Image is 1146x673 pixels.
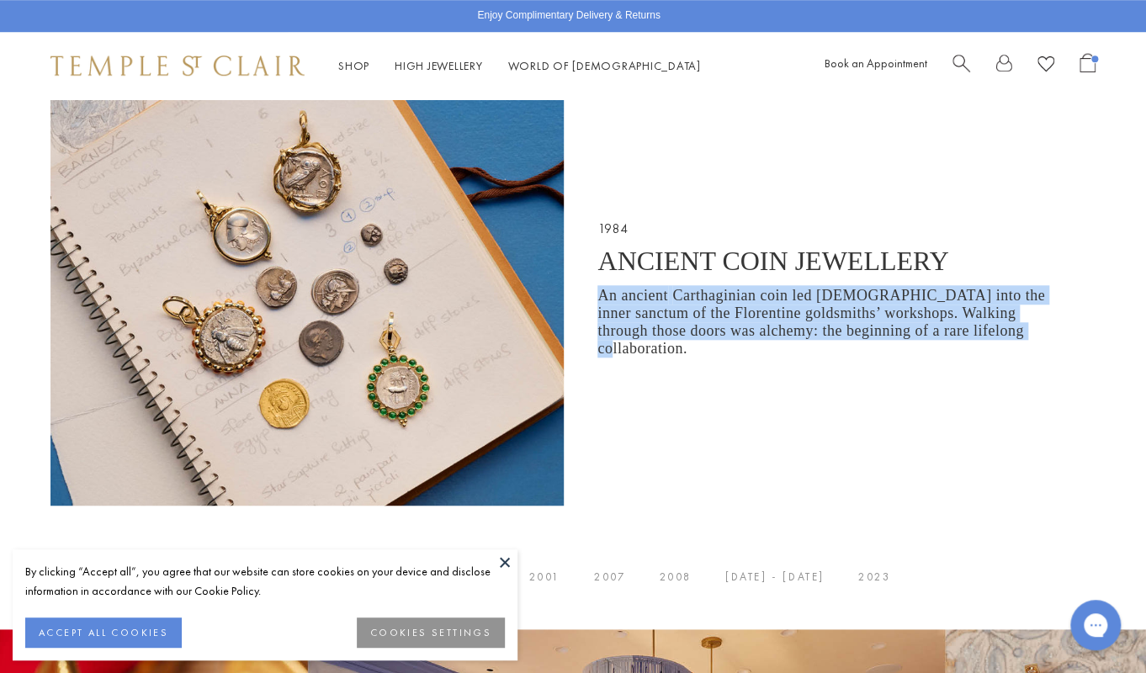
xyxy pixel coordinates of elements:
[357,617,505,648] button: COOKIES SETTINGS
[1080,53,1096,79] a: Open Shopping Bag
[512,560,577,594] button: 2001
[338,56,701,77] nav: Main navigation
[1062,594,1129,656] iframe: Gorgias live chat messenger
[825,56,927,71] a: Book an Appointment
[1037,53,1054,79] a: View Wishlist
[708,560,841,594] button: [DATE] - [DATE]
[841,560,907,594] button: 2023
[50,56,305,76] img: Temple St. Clair
[597,246,1045,285] h2: Ancient Coin Jewellery
[477,8,660,24] p: Enjoy Complimentary Delivery & Returns
[577,560,642,594] button: 2007
[25,562,505,601] div: By clicking “Accept all”, you agree that our website can store cookies on your device and disclos...
[338,58,369,73] a: ShopShop
[508,58,701,73] a: World of [DEMOGRAPHIC_DATA]World of [DEMOGRAPHIC_DATA]
[25,617,182,648] button: ACCEPT ALL COOKIES
[642,560,708,594] button: 2008
[597,285,1045,358] p: An ancient Carthaginian coin led [DEMOGRAPHIC_DATA] into the inner sanctum of the Florentine gold...
[395,58,483,73] a: High JewelleryHigh Jewellery
[952,53,970,79] a: Search
[597,220,1045,246] h3: 1984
